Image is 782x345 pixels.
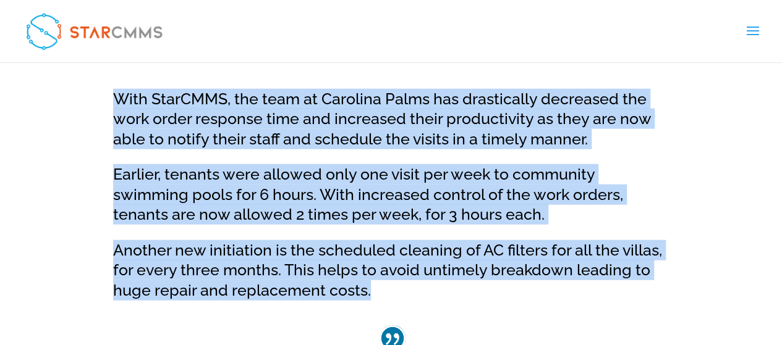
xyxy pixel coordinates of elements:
iframe: Chat Widget [576,212,782,345]
p: Another new initiation is the scheduled cleaning of AC filters for all the villas, for every thre... [113,240,672,301]
img: StarCMMS [20,7,168,56]
p: Earlier, tenants were allowed only one visit per week to community swimming pools for 6 hours. Wi... [113,164,672,240]
p: With StarCMMS, the team at Carolina Palms has drastically decreased the work order response time ... [113,89,672,165]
